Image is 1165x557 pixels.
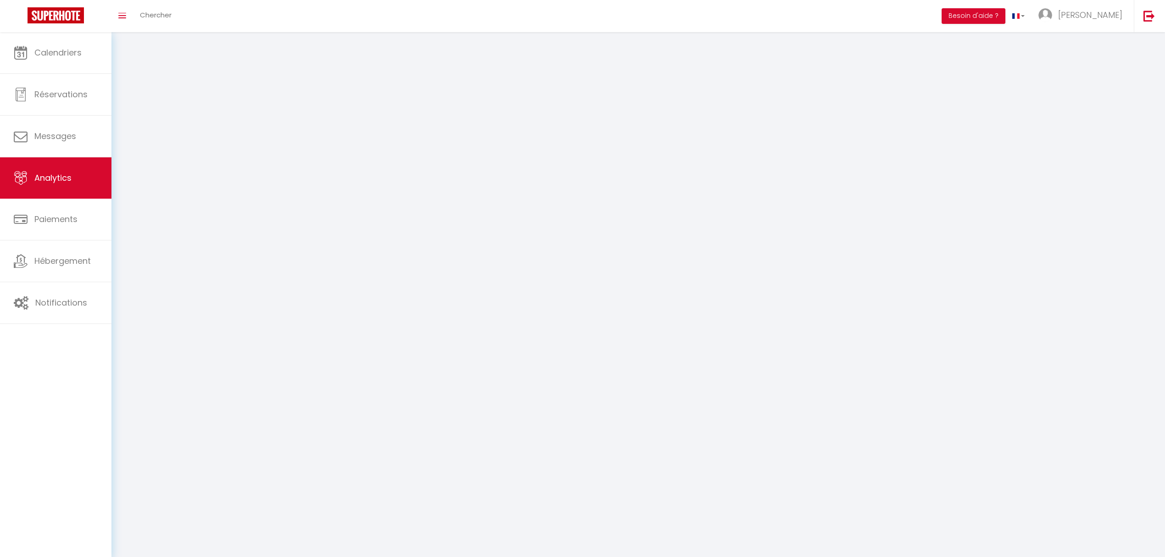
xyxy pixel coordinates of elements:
[1058,9,1122,21] span: [PERSON_NAME]
[1143,10,1155,22] img: logout
[140,10,172,20] span: Chercher
[34,172,72,184] span: Analytics
[34,89,88,100] span: Réservations
[28,7,84,23] img: Super Booking
[942,8,1005,24] button: Besoin d'aide ?
[34,213,78,225] span: Paiements
[34,255,91,267] span: Hébergement
[35,297,87,308] span: Notifications
[34,130,76,142] span: Messages
[1038,8,1052,22] img: ...
[34,47,82,58] span: Calendriers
